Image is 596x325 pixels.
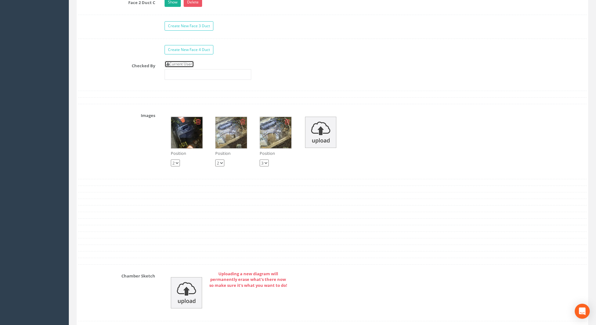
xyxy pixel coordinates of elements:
[74,271,160,279] label: Chamber Sketch
[165,61,194,68] a: Current User
[74,61,160,69] label: Checked By
[260,117,291,148] img: 732505da-882c-4147-0bcf-0b92dddd156e_a25490e9-b2ff-5256-c39e-f72ab30f173e_thumb.jpg
[171,150,203,156] p: Position
[260,150,292,156] p: Position
[171,117,202,148] img: 732505da-882c-4147-0bcf-0b92dddd156e_166d432e-98f6-c721-976c-678e43fe01b9_thumb.jpg
[215,150,247,156] p: Position
[74,110,160,119] label: Images
[305,117,336,148] img: upload_icon.png
[165,21,213,31] a: Create New Face 3 Duct
[209,271,287,288] strong: Uploading a new diagram will permanently erase what's there now so make sure it's what you want t...
[165,45,213,54] a: Create New Face 4 Duct
[171,277,202,308] img: upload_icon.png
[575,304,590,319] div: Open Intercom Messenger
[216,117,247,148] img: 732505da-882c-4147-0bcf-0b92dddd156e_c78bac1b-8148-cd8b-3970-3975ab497704_thumb.jpg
